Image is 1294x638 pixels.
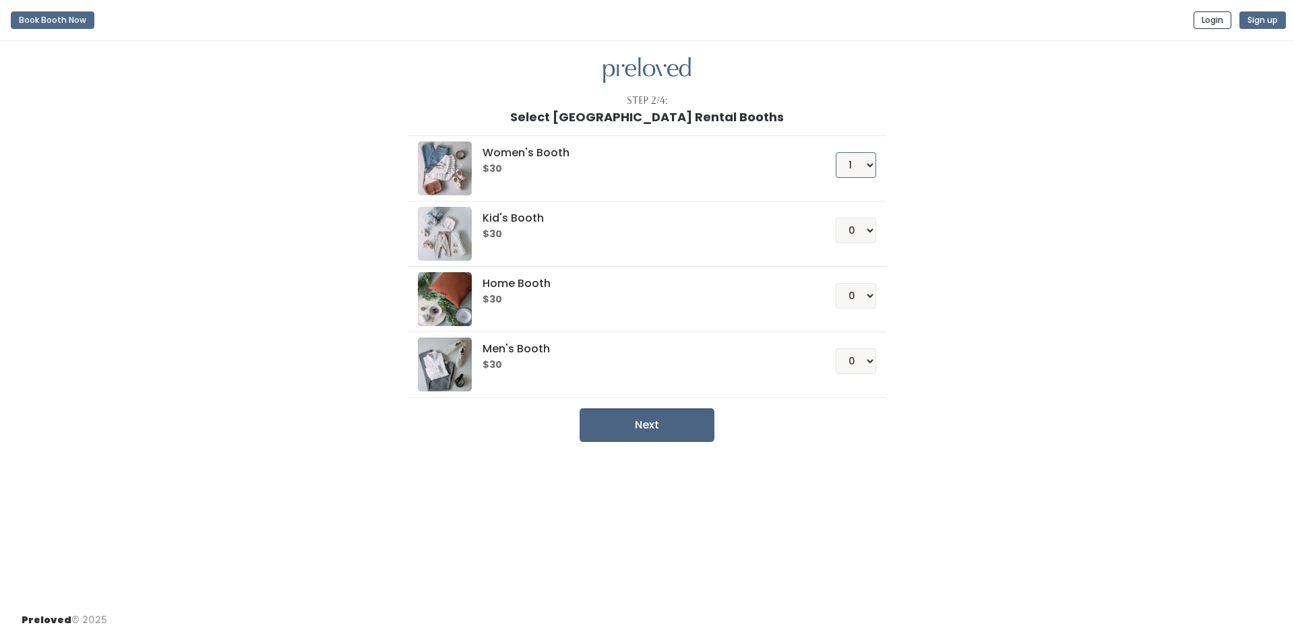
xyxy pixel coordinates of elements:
h6: $30 [483,229,803,240]
img: preloved logo [603,57,691,84]
span: Preloved [22,613,71,627]
button: Book Booth Now [11,11,94,29]
h6: $30 [483,360,803,371]
button: Sign up [1239,11,1286,29]
h5: Women's Booth [483,147,803,159]
button: Login [1194,11,1231,29]
div: Step 2/4: [627,94,668,108]
h5: Home Booth [483,278,803,290]
h5: Kid's Booth [483,212,803,224]
img: preloved logo [418,272,472,326]
h1: Select [GEOGRAPHIC_DATA] Rental Booths [510,110,784,124]
img: preloved logo [418,338,472,391]
h6: $30 [483,294,803,305]
img: preloved logo [418,141,472,195]
a: Book Booth Now [11,5,94,35]
h5: Men's Booth [483,343,803,355]
div: © 2025 [22,602,107,627]
h6: $30 [483,164,803,174]
button: Next [580,408,714,442]
img: preloved logo [418,207,472,261]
